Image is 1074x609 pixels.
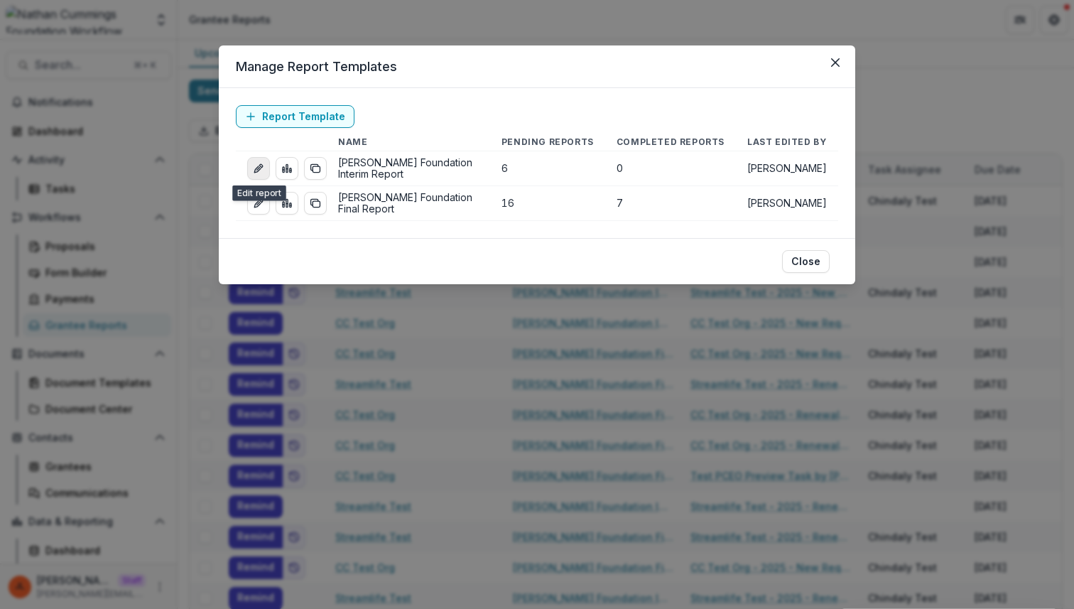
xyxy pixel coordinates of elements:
td: 16 [490,186,605,221]
header: Manage Report Templates [219,45,855,88]
td: 6 [490,151,605,186]
a: edit-report [247,157,270,180]
button: duplicate-report-responses [304,192,327,215]
td: [PERSON_NAME] [736,186,838,221]
td: 0 [605,151,736,186]
button: Close [824,51,847,74]
td: [PERSON_NAME] Foundation Interim Report [327,151,490,186]
button: Close [782,250,830,273]
th: Pending Reports [490,134,605,151]
td: [PERSON_NAME] Foundation Final Report [327,186,490,221]
th: Completed Reports [605,134,736,151]
td: [PERSON_NAME] [736,151,838,186]
a: view-aggregated-responses [276,192,298,215]
td: 7 [605,186,736,221]
a: Report Template [236,105,354,128]
th: Name [327,134,490,151]
button: duplicate-report-responses [304,157,327,180]
a: view-aggregated-responses [276,157,298,180]
a: edit-report [247,192,270,215]
th: Last Edited By [736,134,838,151]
